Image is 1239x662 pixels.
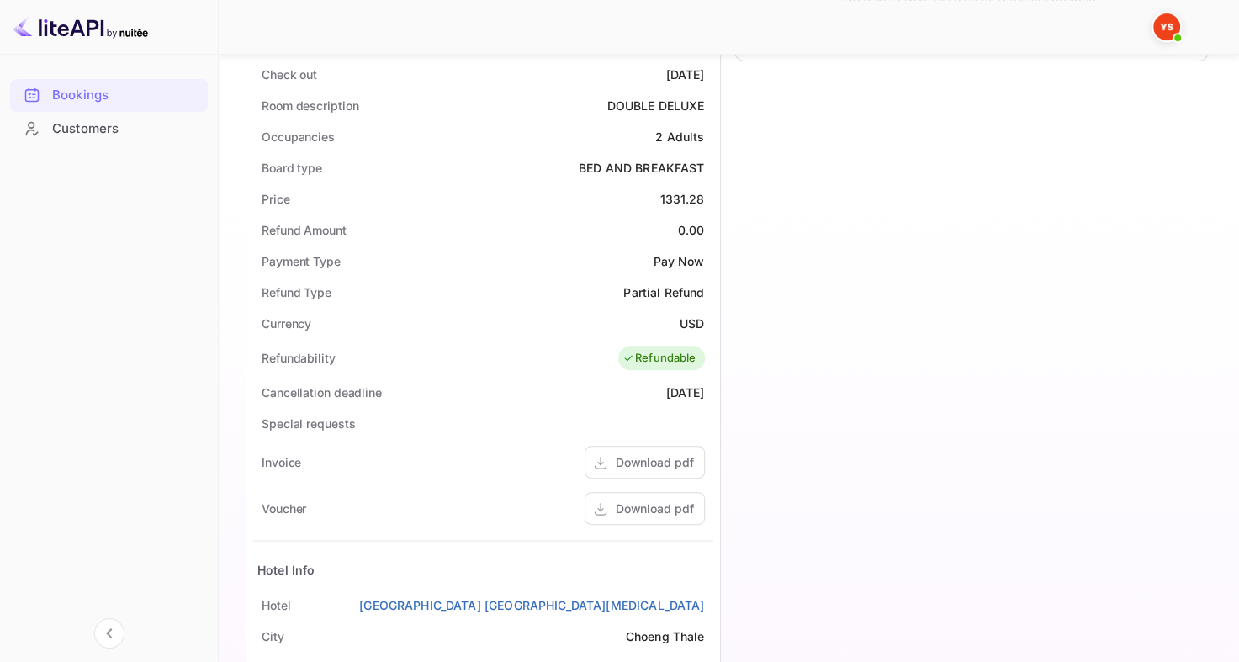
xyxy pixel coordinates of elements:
div: Occupancies [262,128,335,146]
button: Collapse navigation [94,618,124,649]
div: Refund Type [262,283,331,301]
a: [GEOGRAPHIC_DATA] [GEOGRAPHIC_DATA][MEDICAL_DATA] [359,596,704,614]
div: City [262,628,284,645]
div: Download pdf [616,453,694,471]
div: 0.00 [678,221,705,239]
div: Check out [262,66,317,83]
div: Download pdf [616,500,694,517]
div: USD [680,315,704,332]
div: Board type [262,159,322,177]
div: Currency [262,315,311,332]
img: LiteAPI logo [13,13,148,40]
div: Payment Type [262,252,341,270]
div: Bookings [52,86,199,105]
div: 2 Adults [655,128,704,146]
div: [DATE] [666,66,705,83]
div: Pay Now [653,252,704,270]
a: Bookings [10,79,208,110]
div: Customers [10,113,208,146]
div: Room description [262,97,358,114]
img: Yandex Support [1153,13,1180,40]
div: Partial Refund [623,283,704,301]
div: Customers [52,119,199,139]
div: Choeng Thale [626,628,705,645]
div: Hotel Info [257,561,315,579]
div: Hotel [262,596,291,614]
div: DOUBLE DELUXE [607,97,705,114]
div: Voucher [262,500,306,517]
div: Cancellation deadline [262,384,382,401]
a: Customers [10,113,208,144]
div: Price [262,190,290,208]
div: Special requests [262,415,355,432]
div: Bookings [10,79,208,112]
div: 1331.28 [659,190,704,208]
div: BED AND BREAKFAST [579,159,705,177]
div: Refund Amount [262,221,347,239]
div: Refundability [262,349,336,367]
div: Invoice [262,453,301,471]
div: Refundable [622,350,696,367]
div: [DATE] [666,384,705,401]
